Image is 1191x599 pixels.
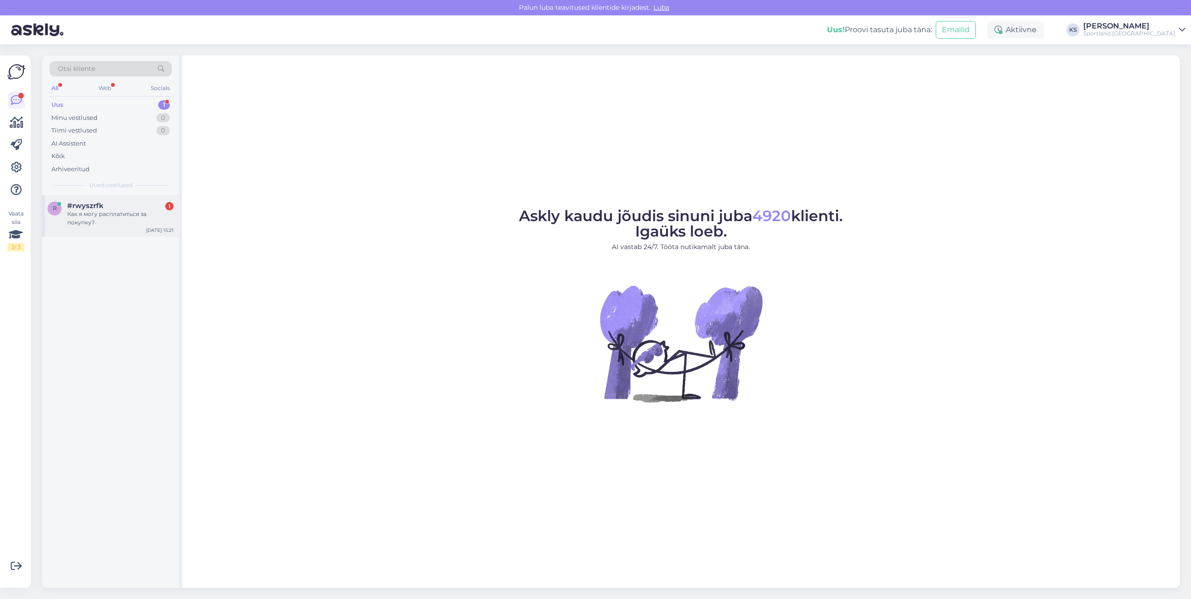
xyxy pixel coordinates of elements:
[1083,22,1175,30] div: [PERSON_NAME]
[67,210,174,227] div: Как я могу расплатиться за покупку?
[146,227,174,234] div: [DATE] 15:21
[51,113,98,123] div: Minu vestlused
[149,82,172,94] div: Socials
[7,243,24,251] div: 2 / 3
[1083,22,1185,37] a: [PERSON_NAME]Sportland [GEOGRAPHIC_DATA]
[51,139,86,148] div: AI Assistent
[987,21,1044,38] div: Aktiivne
[51,126,97,135] div: Tiimi vestlused
[51,165,90,174] div: Arhiveeritud
[1083,30,1175,37] div: Sportland [GEOGRAPHIC_DATA]
[49,82,60,94] div: All
[7,63,25,81] img: Askly Logo
[58,64,95,74] span: Otsi kliente
[51,152,65,161] div: Kõik
[89,181,133,189] span: Uued vestlused
[158,100,170,110] div: 1
[53,205,57,212] span: r
[651,3,672,12] span: Luba
[97,82,113,94] div: Web
[165,202,174,210] div: 1
[67,202,104,210] span: #rwyszrfk
[597,259,765,427] img: No Chat active
[752,207,791,225] span: 4920
[519,242,843,252] p: AI vastab 24/7. Tööta nutikamalt juba täna.
[51,100,63,110] div: Uus
[827,25,845,34] b: Uus!
[936,21,976,39] button: Emailid
[7,209,24,251] div: Vaata siia
[519,207,843,240] span: Askly kaudu jõudis sinuni juba klienti. Igaüks loeb.
[156,113,170,123] div: 0
[1066,23,1079,36] div: KS
[827,24,932,35] div: Proovi tasuta juba täna:
[156,126,170,135] div: 0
